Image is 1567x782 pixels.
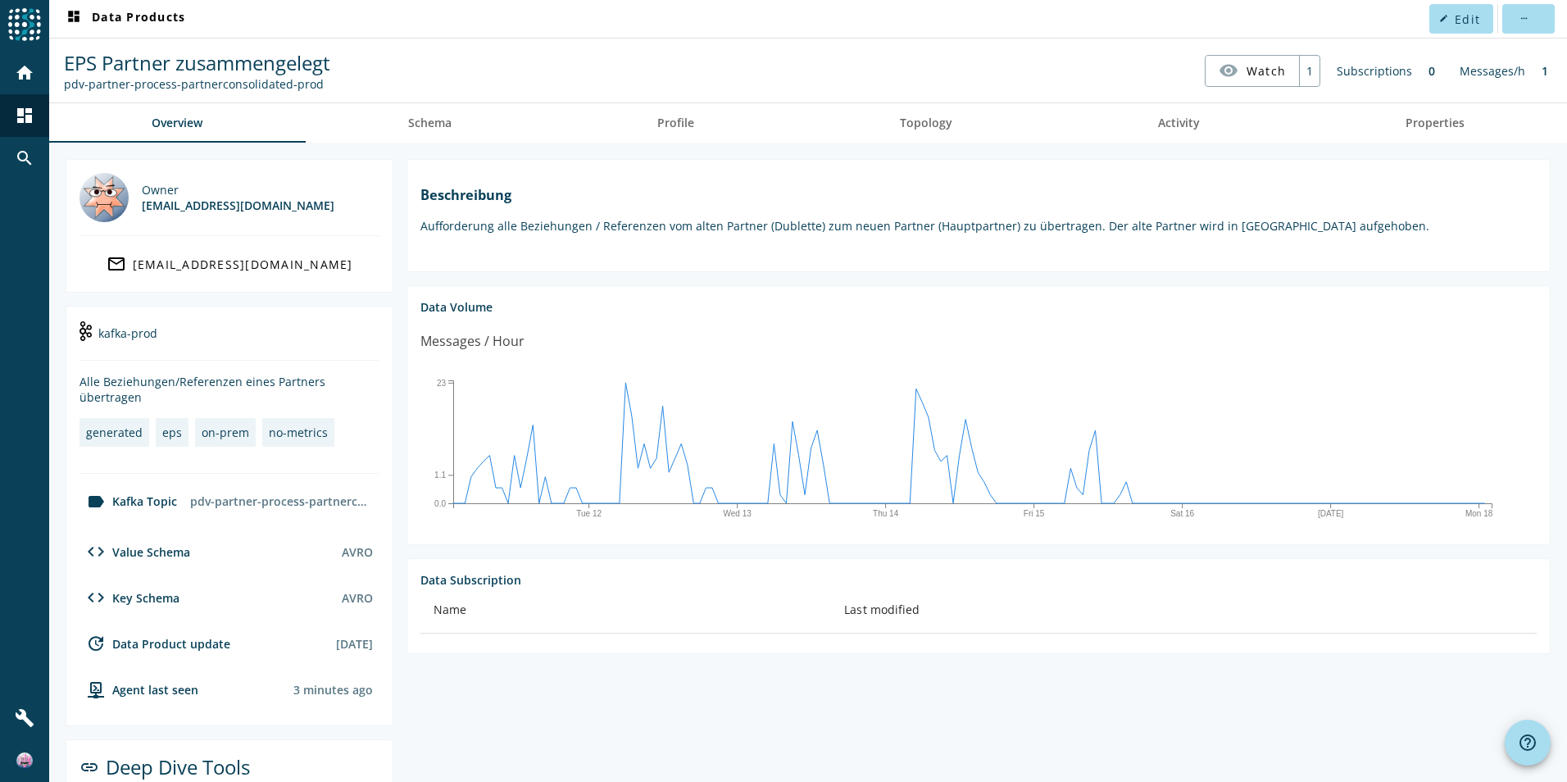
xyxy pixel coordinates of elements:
[86,634,106,653] mat-icon: update
[142,182,334,198] div: Owner
[657,117,694,129] span: Profile
[15,148,34,168] mat-icon: search
[1318,509,1344,518] text: [DATE]
[900,117,952,129] span: Topology
[434,471,446,480] text: 1.1
[64,49,330,76] span: EPS Partner zusammengelegt
[293,682,373,698] div: Agents typically reports every 15min to 1h
[64,76,330,92] div: Kafka Topic: pdv-partner-process-partnerconsolidated-prod
[1465,509,1493,518] text: Mon 18
[79,173,129,222] img: mbx_301094@mobi.ch
[79,374,379,405] div: Alle Beziehungen/Referenzen eines Partners übertragen
[15,708,34,728] mat-icon: build
[1455,11,1480,27] span: Edit
[86,492,106,511] mat-icon: label
[202,425,249,440] div: on-prem
[420,218,1537,234] p: Aufforderung alle Beziehungen / Referenzen vom alten Partner (Dublette) zum neuen Partner (Hauptp...
[576,509,602,518] text: Tue 12
[79,321,92,341] img: kafka-prod
[8,8,41,41] img: spoud-logo.svg
[437,378,447,387] text: 23
[336,636,373,652] div: [DATE]
[79,588,179,607] div: Key Schema
[1219,61,1238,80] mat-icon: visibility
[162,425,182,440] div: eps
[342,544,373,560] div: AVRO
[16,752,33,769] img: 3471aaee4fe5a294477f74286b6af3f9
[15,106,34,125] mat-icon: dashboard
[1024,509,1045,518] text: Fri 15
[420,588,831,634] th: Name
[873,509,899,518] text: Thu 14
[79,492,177,511] div: Kafka Topic
[1329,55,1420,87] div: Subscriptions
[57,4,192,34] button: Data Products
[86,542,106,561] mat-icon: code
[15,63,34,83] mat-icon: home
[184,487,379,516] div: pdv-partner-process-partnerconsolidated-prod
[1170,509,1194,518] text: Sat 16
[64,9,84,29] mat-icon: dashboard
[142,198,334,213] div: [EMAIL_ADDRESS][DOMAIN_NAME]
[79,680,198,699] div: agent-env-prod
[86,588,106,607] mat-icon: code
[79,757,99,777] mat-icon: link
[342,590,373,606] div: AVRO
[831,588,1537,634] th: Last modified
[420,186,1537,204] h1: Beschreibung
[1206,56,1299,85] button: Watch
[152,117,202,129] span: Overview
[1439,14,1448,23] mat-icon: edit
[1519,14,1528,23] mat-icon: more_horiz
[1429,4,1493,34] button: Edit
[1518,733,1537,752] mat-icon: help_outline
[420,299,1537,315] div: Data Volume
[408,117,452,129] span: Schema
[420,331,525,352] div: Messages / Hour
[1420,55,1443,87] div: 0
[434,498,446,507] text: 0.0
[133,257,353,272] div: [EMAIL_ADDRESS][DOMAIN_NAME]
[79,320,379,361] div: kafka-prod
[79,542,190,561] div: Value Schema
[1533,55,1556,87] div: 1
[1451,55,1533,87] div: Messages/h
[79,634,230,653] div: Data Product update
[723,509,752,518] text: Wed 13
[1158,117,1200,129] span: Activity
[420,572,1537,588] div: Data Subscription
[64,9,185,29] span: Data Products
[86,425,143,440] div: generated
[107,254,126,274] mat-icon: mail_outline
[1247,57,1286,85] span: Watch
[269,425,328,440] div: no-metrics
[79,249,379,279] a: [EMAIL_ADDRESS][DOMAIN_NAME]
[1406,117,1465,129] span: Properties
[1299,56,1319,86] div: 1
